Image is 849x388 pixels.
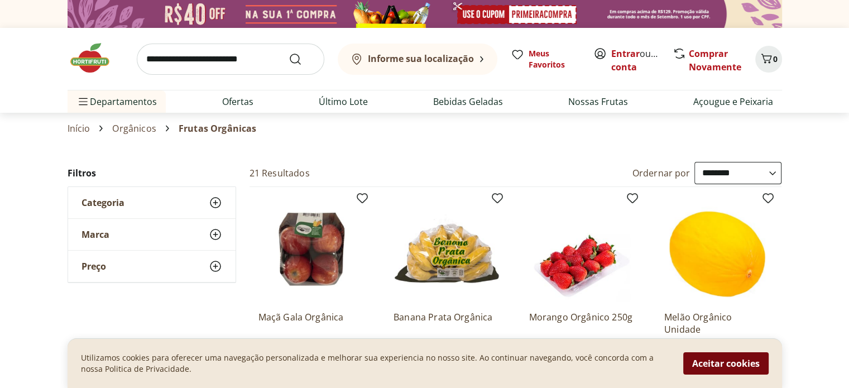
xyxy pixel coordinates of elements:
[529,311,635,336] a: Morango Orgânico 250g
[137,44,324,75] input: search
[81,229,109,240] span: Marca
[68,41,123,75] img: Hortifruti
[250,167,310,179] h2: 21 Resultados
[68,251,236,282] button: Preço
[394,196,500,302] img: Banana Prata Orgânica
[368,52,474,65] b: Informe sua localização
[529,196,635,302] img: Morango Orgânico 250g
[112,123,156,133] a: Orgânicos
[664,311,770,336] a: Melão Orgânico Unidade
[68,187,236,218] button: Categoria
[81,197,124,208] span: Categoria
[81,261,106,272] span: Preço
[222,95,253,108] a: Ofertas
[289,52,315,66] button: Submit Search
[611,47,661,74] span: ou
[632,167,690,179] label: Ordernar por
[258,196,364,302] img: Maçã Gala Orgânica
[68,123,90,133] a: Início
[433,95,503,108] a: Bebidas Geladas
[394,311,500,336] a: Banana Prata Orgânica
[81,352,670,375] p: Utilizamos cookies para oferecer uma navegação personalizada e melhorar sua experiencia no nosso ...
[568,95,628,108] a: Nossas Frutas
[755,46,782,73] button: Carrinho
[258,311,364,336] a: Maçã Gala Orgânica
[773,54,778,64] span: 0
[338,44,497,75] button: Informe sua localização
[76,88,90,115] button: Menu
[68,219,236,250] button: Marca
[76,88,157,115] span: Departamentos
[511,48,580,70] a: Meus Favoritos
[68,162,236,184] h2: Filtros
[664,196,770,302] img: Melão Orgânico Unidade
[689,47,741,73] a: Comprar Novamente
[319,95,368,108] a: Último Lote
[611,47,640,60] a: Entrar
[683,352,769,375] button: Aceitar cookies
[529,48,580,70] span: Meus Favoritos
[693,95,773,108] a: Açougue e Peixaria
[611,47,673,73] a: Criar conta
[179,123,257,133] span: Frutas Orgânicas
